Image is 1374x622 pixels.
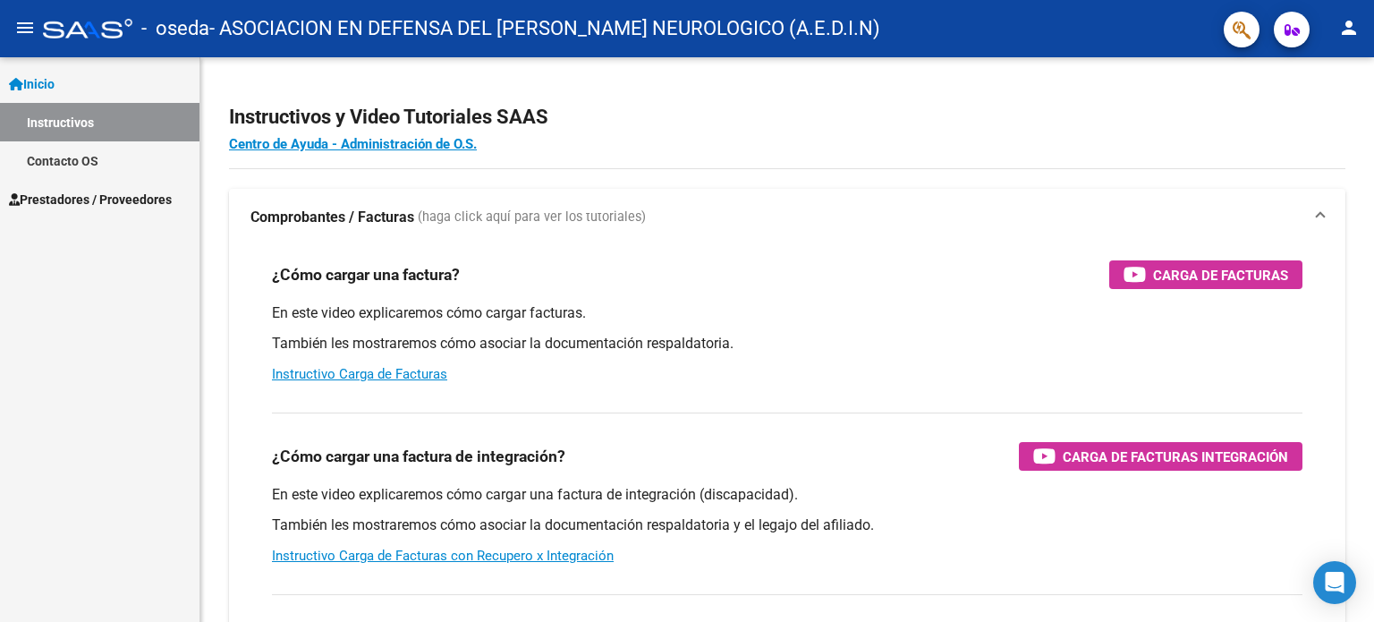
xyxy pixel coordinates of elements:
span: (haga click aquí para ver los tutoriales) [418,208,646,227]
a: Instructivo Carga de Facturas con Recupero x Integración [272,548,614,564]
a: Centro de Ayuda - Administración de O.S. [229,136,477,152]
mat-icon: menu [14,17,36,38]
button: Carga de Facturas Integración [1019,442,1302,471]
h3: ¿Cómo cargar una factura de integración? [272,444,565,469]
mat-expansion-panel-header: Comprobantes / Facturas (haga click aquí para ver los tutoriales) [229,189,1345,246]
h3: ¿Cómo cargar una factura? [272,262,460,287]
p: También les mostraremos cómo asociar la documentación respaldatoria. [272,334,1302,354]
span: Inicio [9,74,55,94]
mat-icon: person [1338,17,1360,38]
p: También les mostraremos cómo asociar la documentación respaldatoria y el legajo del afiliado. [272,515,1302,535]
h2: Instructivos y Video Tutoriales SAAS [229,100,1345,134]
span: - oseda [141,9,209,48]
a: Instructivo Carga de Facturas [272,366,447,382]
button: Carga de Facturas [1109,260,1302,289]
p: En este video explicaremos cómo cargar una factura de integración (discapacidad). [272,485,1302,505]
span: Prestadores / Proveedores [9,190,172,209]
p: En este video explicaremos cómo cargar facturas. [272,303,1302,323]
span: - ASOCIACION EN DEFENSA DEL [PERSON_NAME] NEUROLOGICO (A.E.D.I.N) [209,9,880,48]
span: Carga de Facturas [1153,264,1288,286]
span: Carga de Facturas Integración [1063,446,1288,468]
strong: Comprobantes / Facturas [250,208,414,227]
div: Open Intercom Messenger [1313,561,1356,604]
